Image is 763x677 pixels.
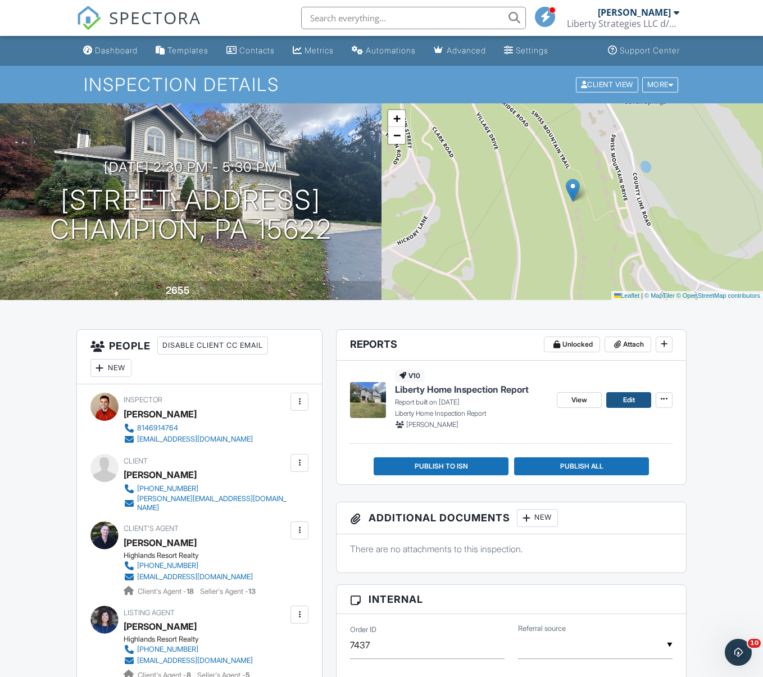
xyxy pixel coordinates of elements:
[124,422,253,434] a: 8146914764
[76,15,201,39] a: SPECTORA
[124,635,262,644] div: Highlands Resort Realty
[137,645,198,654] div: [PHONE_NUMBER]
[305,46,334,55] div: Metrics
[124,396,162,404] span: Inspector
[748,639,761,648] span: 10
[499,40,553,61] a: Settings
[642,77,679,92] div: More
[124,608,175,617] span: Listing Agent
[644,292,675,299] a: © MapTiler
[77,330,323,384] h3: People
[603,40,684,61] a: Support Center
[614,292,639,299] a: Leaflet
[84,75,680,94] h1: Inspection Details
[676,292,760,299] a: © OpenStreetMap contributors
[575,80,641,88] a: Client View
[124,571,253,583] a: [EMAIL_ADDRESS][DOMAIN_NAME]
[151,40,213,61] a: Templates
[518,624,566,634] label: Referral source
[79,40,142,61] a: Dashboard
[124,494,288,512] a: [PERSON_NAME][EMAIL_ADDRESS][DOMAIN_NAME]
[124,655,253,666] a: [EMAIL_ADDRESS][DOMAIN_NAME]
[124,406,197,422] div: [PERSON_NAME]
[124,560,253,571] a: [PHONE_NUMBER]
[350,543,673,555] p: There are no attachments to this inspection.
[50,185,332,245] h1: [STREET_ADDRESS] Champion, PA 15622
[187,587,194,596] strong: 18
[124,534,197,551] a: [PERSON_NAME]
[447,46,486,55] div: Advanced
[337,585,686,614] h3: Internal
[90,359,131,377] div: New
[347,40,420,61] a: Automations (Basic)
[95,46,138,55] div: Dashboard
[301,7,526,29] input: Search everything...
[222,40,279,61] a: Contacts
[124,434,253,445] a: [EMAIL_ADDRESS][DOMAIN_NAME]
[157,337,268,355] div: Disable Client CC Email
[337,502,686,534] h3: Additional Documents
[124,644,253,655] a: [PHONE_NUMBER]
[598,7,671,18] div: [PERSON_NAME]
[566,179,580,202] img: Marker
[137,494,288,512] div: [PERSON_NAME][EMAIL_ADDRESS][DOMAIN_NAME]
[137,424,178,433] div: 8146914764
[288,40,338,61] a: Metrics
[138,587,196,596] span: Client's Agent -
[388,127,405,144] a: Zoom out
[76,6,101,30] img: The Best Home Inspection Software - Spectora
[192,287,207,296] span: sq. ft.
[137,656,253,665] div: [EMAIL_ADDRESS][DOMAIN_NAME]
[576,77,638,92] div: Client View
[124,551,262,560] div: Highlands Resort Realty
[239,46,275,55] div: Contacts
[200,587,256,596] span: Seller's Agent -
[124,457,148,465] span: Client
[137,573,253,581] div: [EMAIL_ADDRESS][DOMAIN_NAME]
[124,483,288,494] a: [PHONE_NUMBER]
[350,625,376,635] label: Order ID
[620,46,680,55] div: Support Center
[366,46,416,55] div: Automations
[166,284,190,296] div: 2655
[137,561,198,570] div: [PHONE_NUMBER]
[137,484,198,493] div: [PHONE_NUMBER]
[137,435,253,444] div: [EMAIL_ADDRESS][DOMAIN_NAME]
[167,46,208,55] div: Templates
[393,111,401,125] span: +
[393,128,401,142] span: −
[641,292,643,299] span: |
[429,40,490,61] a: Advanced
[388,110,405,127] a: Zoom in
[725,639,752,666] iframe: Intercom live chat
[109,6,201,29] span: SPECTORA
[517,509,558,527] div: New
[124,618,197,635] a: [PERSON_NAME]
[104,160,278,175] h3: [DATE] 2:30 pm - 5:30 pm
[248,587,256,596] strong: 13
[567,18,679,29] div: Liberty Strategies LLC d/b/a Liberty Inspectors
[124,466,197,483] div: [PERSON_NAME]
[124,524,179,533] span: Client's Agent
[516,46,548,55] div: Settings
